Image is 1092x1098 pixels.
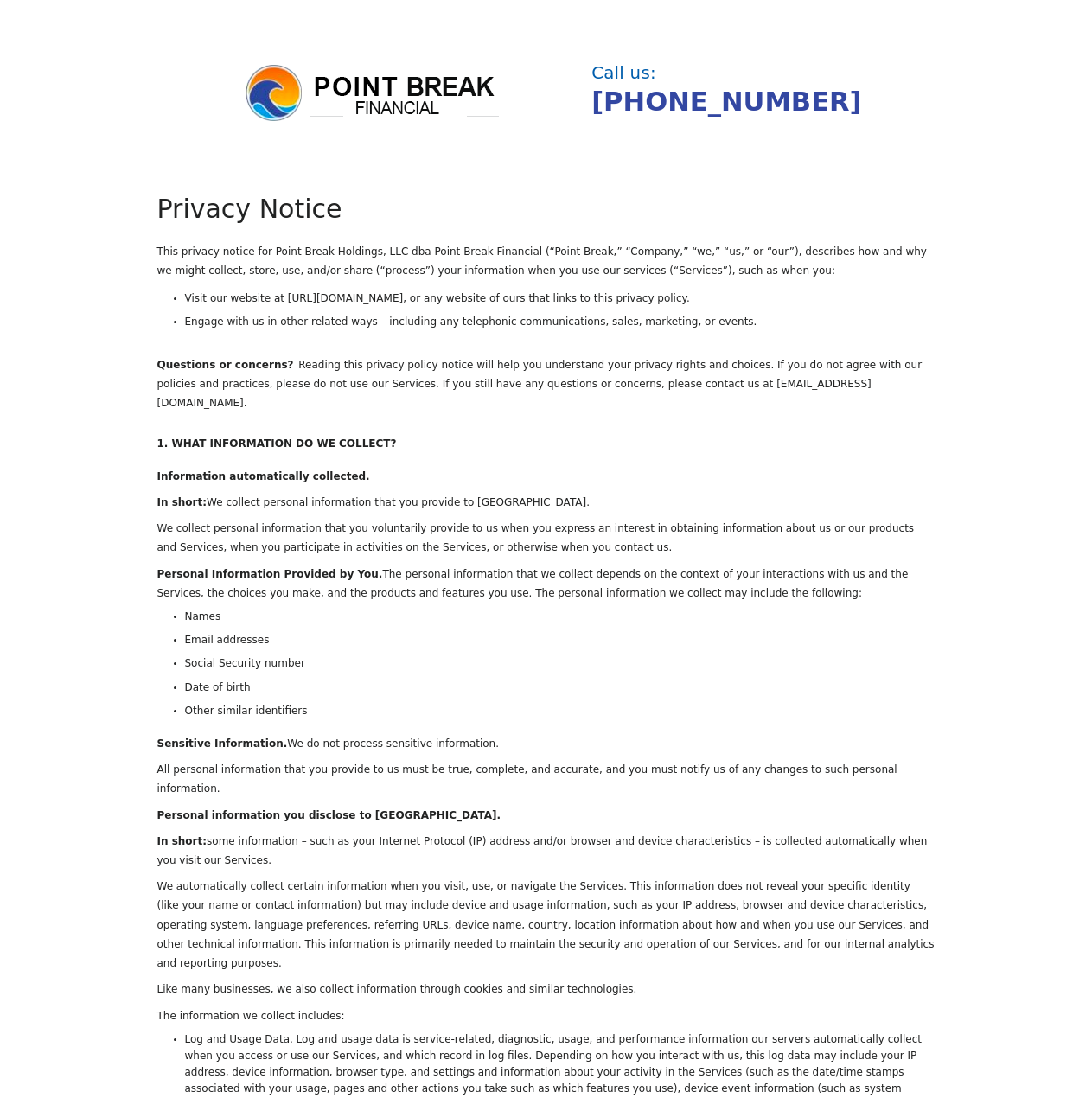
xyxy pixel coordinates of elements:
[157,835,928,866] span: some information – such as your Internet Protocol (IP) address and/or browser and device characte...
[185,316,757,328] span: Engage with us in other related ways – including any telephonic communications, sales, marketing,...
[157,763,897,795] span: All personal information that you provide to us must be true, complete, and accurate, and you mus...
[157,359,294,371] span: Questions or concerns?
[157,522,915,553] span: We collect personal information that you voluntarily provide to us when you express an interest i...
[185,610,221,622] span: Names
[157,359,923,409] span: Reading this privacy policy notice will help you understand your privacy rights and choices. If y...
[157,496,208,508] span: In short:
[185,634,270,646] span: Email addresses
[157,809,501,821] span: Personal information you disclose to [GEOGRAPHIC_DATA].
[243,62,502,124] img: logo.png
[185,657,305,669] span: Social Security number
[157,983,637,995] span: Like many businesses, we also collect information through cookies and similar technologies.
[185,292,690,304] span: Visit our website at [URL][DOMAIN_NAME], or any website of ours that links to this privacy policy.
[157,568,383,580] span: Personal Information Provided by You.
[157,835,208,847] span: In short:
[157,880,935,969] span: We automatically collect certain information when you visit, use, or navigate the Services. This ...
[157,194,342,224] span: Privacy Notice
[157,568,909,599] span: The personal information that we collect depends on the context of your interactions with us and ...
[591,86,861,117] a: [PHONE_NUMBER]
[591,65,865,82] div: Call us:
[157,470,370,482] span: Information automatically collected.
[157,437,397,450] span: 1. WHAT INFORMATION DO WE COLLECT?
[185,681,251,693] span: Date of birth
[185,705,308,717] span: Other similar identifiers
[157,1010,345,1022] span: The information we collect includes:
[207,496,590,508] span: We collect personal information that you provide to [GEOGRAPHIC_DATA].
[157,737,288,750] span: Sensitive Information.
[287,737,499,750] span: We do not process sensitive information.
[157,246,927,277] span: This privacy notice for Point Break Holdings, LLC dba Point Break Financial (“Point Break,” “Comp...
